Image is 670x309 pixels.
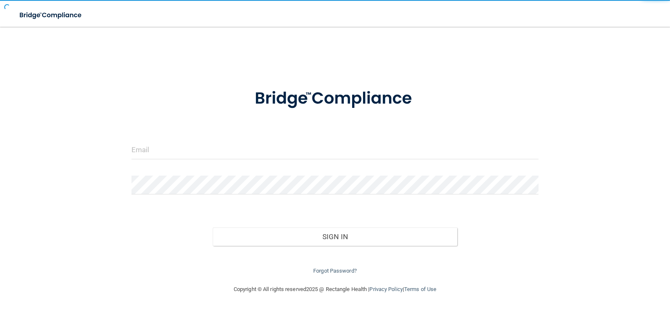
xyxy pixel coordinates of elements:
[237,77,433,120] img: bridge_compliance_login_screen.278c3ca4.svg
[131,140,539,159] input: Email
[404,286,436,292] a: Terms of Use
[369,286,402,292] a: Privacy Policy
[13,7,90,24] img: bridge_compliance_login_screen.278c3ca4.svg
[213,227,457,246] button: Sign In
[313,268,357,274] a: Forgot Password?
[182,276,488,303] div: Copyright © All rights reserved 2025 @ Rectangle Health | |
